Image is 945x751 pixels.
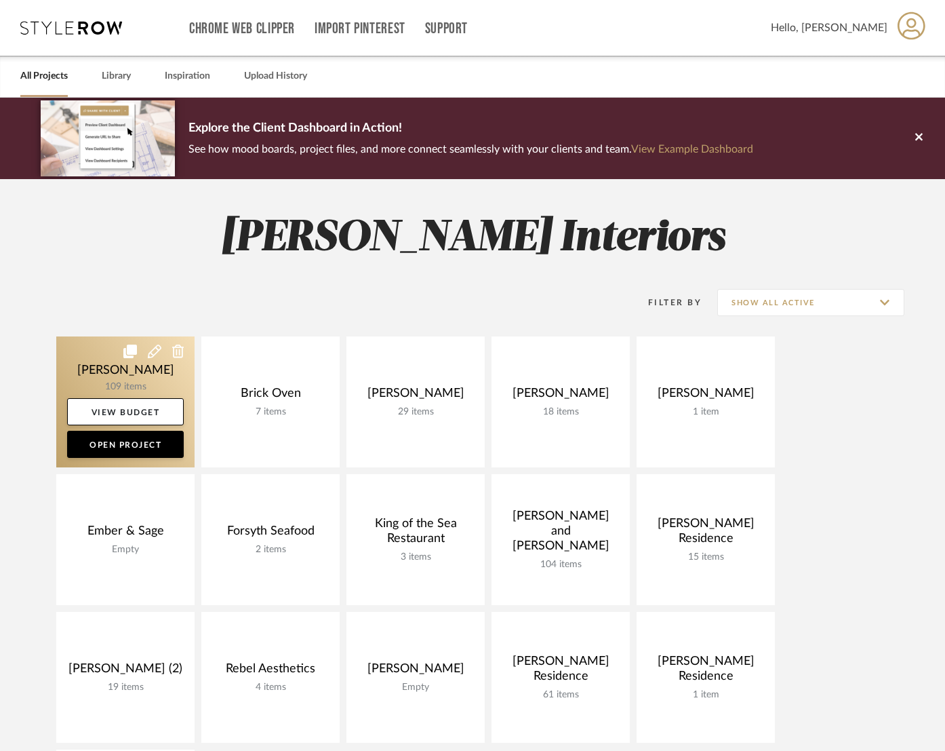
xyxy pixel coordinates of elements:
[67,524,184,544] div: Ember & Sage
[212,661,329,682] div: Rebel Aesthetics
[189,23,295,35] a: Chrome Web Clipper
[647,654,764,689] div: [PERSON_NAME] Residence
[315,23,405,35] a: Import Pinterest
[41,100,175,176] img: d5d033c5-7b12-40c2-a960-1ecee1989c38.png
[188,118,753,140] p: Explore the Client Dashboard in Action!
[244,67,307,85] a: Upload History
[102,67,131,85] a: Library
[502,509,619,559] div: [PERSON_NAME] and [PERSON_NAME]
[67,661,184,682] div: [PERSON_NAME] (2)
[502,559,619,571] div: 104 items
[67,682,184,693] div: 19 items
[165,67,210,85] a: Inspiration
[357,552,474,563] div: 3 items
[630,296,702,309] div: Filter By
[212,682,329,693] div: 4 items
[647,386,764,406] div: [PERSON_NAME]
[357,682,474,693] div: Empty
[357,516,474,552] div: King of the Sea Restaurant
[502,654,619,689] div: [PERSON_NAME] Residence
[212,406,329,418] div: 7 items
[67,544,184,556] div: Empty
[502,689,619,701] div: 61 items
[647,516,764,552] div: [PERSON_NAME] Residence
[502,406,619,418] div: 18 items
[357,661,474,682] div: [PERSON_NAME]
[647,689,764,701] div: 1 item
[67,398,184,425] a: View Budget
[357,406,474,418] div: 29 items
[631,144,753,155] a: View Example Dashboard
[212,544,329,556] div: 2 items
[647,552,764,563] div: 15 items
[20,67,68,85] a: All Projects
[647,406,764,418] div: 1 item
[212,524,329,544] div: Forsyth Seafood
[188,140,753,159] p: See how mood boards, project files, and more connect seamlessly with your clients and team.
[425,23,468,35] a: Support
[357,386,474,406] div: [PERSON_NAME]
[502,386,619,406] div: [PERSON_NAME]
[212,386,329,406] div: Brick Oven
[67,431,184,458] a: Open Project
[771,20,887,36] span: Hello, [PERSON_NAME]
